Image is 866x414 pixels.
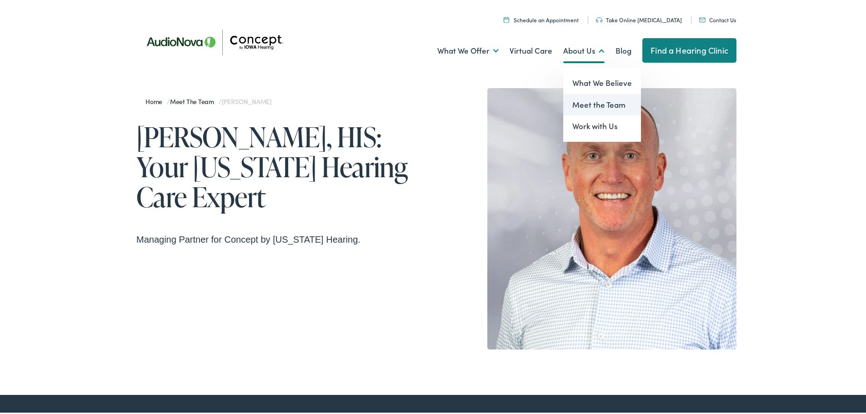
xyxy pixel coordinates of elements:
[563,70,641,92] a: What We Believe
[563,92,641,114] a: Meet the Team
[563,114,641,135] a: Work with Us
[596,14,682,22] a: Take Online [MEDICAL_DATA]
[596,15,602,21] img: utility icon
[504,14,579,22] a: Schedule an Appointment
[563,32,605,66] a: About Us
[170,95,219,104] a: Meet the Team
[487,86,736,348] img: Taylor Parker is a managing partner for Concept by Iowa Hearing.
[145,95,167,104] a: Home
[145,95,271,104] span: / /
[136,230,436,245] p: Managing Partner for Concept by [US_STATE] Hearing.
[642,36,736,61] a: Find a Hearing Clinic
[699,16,706,20] img: utility icon
[222,95,271,104] span: [PERSON_NAME]
[699,14,736,22] a: Contact Us
[616,32,631,66] a: Blog
[504,15,509,21] img: A calendar icon to schedule an appointment at Concept by Iowa Hearing.
[437,32,499,66] a: What We Offer
[136,120,436,210] h1: [PERSON_NAME], HIS: Your [US_STATE] Hearing Care Expert
[510,32,552,66] a: Virtual Care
